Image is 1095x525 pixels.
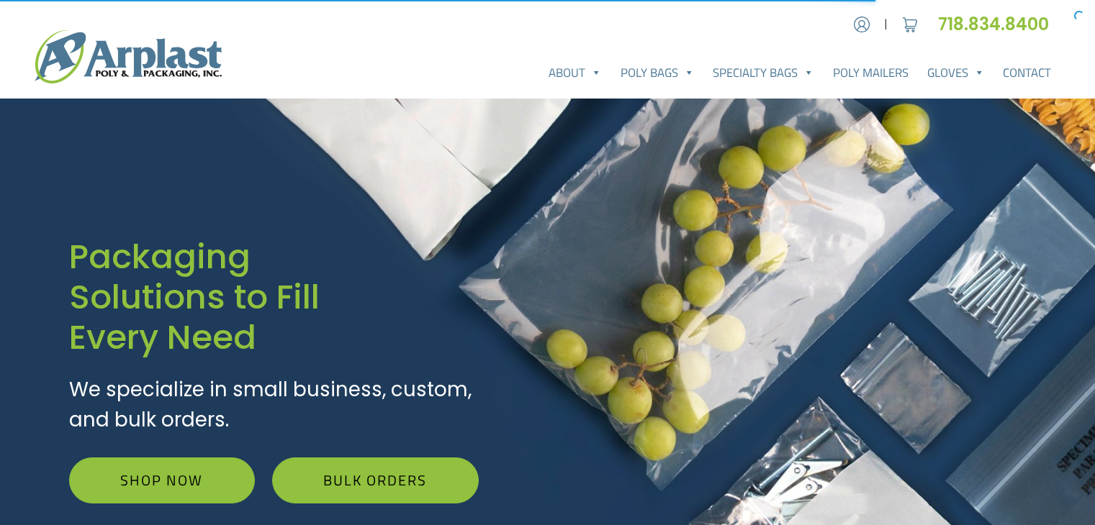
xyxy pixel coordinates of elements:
[539,58,611,87] a: About
[69,375,479,434] p: We specialize in small business, custom, and bulk orders.
[69,457,255,503] a: Shop Now
[69,237,479,357] h1: Packaging Solutions to Fill Every Need
[938,12,1060,36] a: 718.834.8400
[884,16,888,33] span: |
[704,58,824,87] a: Specialty Bags
[35,30,222,83] img: logo
[993,58,1060,87] a: Contact
[611,58,704,87] a: Poly Bags
[824,58,918,87] a: Poly Mailers
[918,58,994,87] a: Gloves
[272,457,479,503] a: Bulk Orders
